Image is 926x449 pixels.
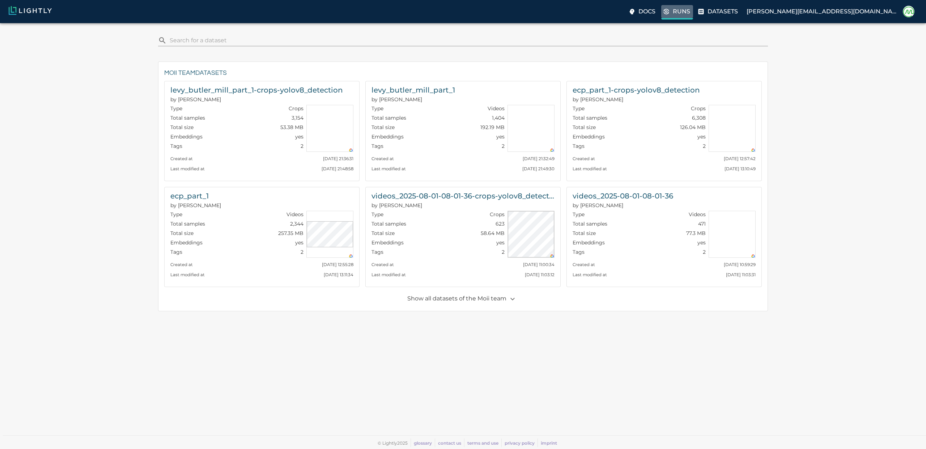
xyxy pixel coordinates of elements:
p: Crops [289,105,303,112]
input: search [170,35,765,46]
p: 623 [496,220,505,227]
p: [PERSON_NAME][EMAIL_ADDRESS][DOMAIN_NAME] [747,7,900,16]
p: Type [573,105,585,112]
span: Dinesh T (Moii) [371,96,422,103]
p: Total samples [170,114,205,121]
p: 2 [301,248,303,256]
p: Videos [689,211,706,218]
p: 1,404 [492,114,505,121]
small: Created at [371,156,394,161]
p: Type [371,105,383,112]
h6: Moii team Datasets [164,68,761,79]
a: levy_butler_mill_part_1-crops-yolov8_detectionDinesh T (Moii)TypeCropsTotal samples3,154Total siz... [164,81,360,181]
p: Embeddings [170,133,203,140]
span: Dinesh T (Moii) [573,202,623,209]
p: Videos [488,105,505,112]
p: 2 [502,248,505,256]
small: [DATE] 11:03:12 [525,272,555,277]
p: Runs [673,7,690,16]
small: Created at [170,262,193,267]
small: Last modified at [573,166,607,171]
small: Created at [170,156,193,161]
span: © Lightly 2025 [378,440,408,446]
small: Last modified at [170,272,205,277]
p: Embeddings [573,133,605,140]
p: Tags [371,142,383,150]
a: privacy policy [505,440,535,446]
p: yes [295,239,303,246]
a: contact us [438,440,461,446]
h6: videos_2025-08-01-08-01-36 [573,190,673,202]
h6: videos_2025-08-01-08-01-36-crops-yolov8_detection [371,190,555,202]
span: Dinesh T (Moii) [371,202,422,209]
a: glossary [414,440,432,446]
p: Total samples [371,114,406,121]
p: Type [170,105,182,112]
small: Last modified at [371,166,406,171]
label: [PERSON_NAME][EMAIL_ADDRESS][DOMAIN_NAME]Lakshman Balasubramanian [744,4,917,20]
small: Created at [371,262,394,267]
p: Tags [170,142,182,150]
p: 192.19 MB [480,124,505,131]
p: yes [697,133,706,140]
small: Created at [573,156,595,161]
small: Last modified at [573,272,607,277]
p: Crops [691,105,706,112]
small: [DATE] 21:32:49 [523,156,555,161]
small: [DATE] 12:57:42 [724,156,756,161]
p: Total size [573,230,596,237]
p: Crops [490,211,505,218]
label: Runs [661,5,693,20]
p: yes [496,239,505,246]
a: videos_2025-08-01-08-01-36-crops-yolov8_detectionDinesh T (Moii)TypeCropsTotal samples623Total si... [365,187,561,287]
p: Show all datasets of the Moii team [407,293,519,305]
span: Dinesh T (Moii) [573,96,623,103]
p: Total size [170,124,194,131]
label: Datasets [696,5,741,18]
p: yes [496,133,505,140]
p: 58.64 MB [481,230,505,237]
p: yes [295,133,303,140]
p: yes [697,239,706,246]
p: Total samples [170,220,205,227]
small: Last modified at [371,272,406,277]
p: Type [371,211,383,218]
small: [DATE] 10:59:29 [724,262,756,267]
small: [DATE] 13:11:34 [324,272,353,277]
p: Tags [371,248,383,256]
p: 471 [698,220,706,227]
p: Type [573,211,585,218]
small: [DATE] 21:36:31 [323,156,353,161]
h6: ecp_part_1-crops-yolov8_detection [573,84,700,96]
p: 53.38 MB [280,124,303,131]
p: Tags [573,142,585,150]
p: Embeddings [371,239,404,246]
a: ecp_part_1-crops-yolov8_detectionDinesh T (Moii)TypeCropsTotal samples6,308Total size126.04 MBEmb... [566,81,762,181]
p: 2 [502,142,505,150]
a: levy_butler_mill_part_1Dinesh T (Moii)TypeVideosTotal samples1,404Total size192.19 MBEmbeddingsye... [365,81,561,181]
p: Videos [286,211,303,218]
a: ecp_part_1Dinesh T (Moii)TypeVideosTotal samples2,344Total size257.35 MBEmbeddingsyesTags2Created... [164,187,360,287]
p: Total samples [573,114,607,121]
p: 2 [703,248,706,256]
img: Lightly [9,6,52,15]
span: Dinesh T (Moii) [170,202,221,209]
h6: levy_butler_mill_part_1-crops-yolov8_detection [170,84,343,96]
h6: levy_butler_mill_part_1 [371,84,455,96]
a: Runs [661,5,693,18]
p: 257.35 MB [278,230,303,237]
p: 3,154 [292,114,303,121]
small: [DATE] 21:48:58 [322,166,353,171]
label: Docs [627,5,658,18]
img: Lakshman Balasubramanian [903,6,914,17]
a: imprint [541,440,557,446]
p: 2,344 [290,220,303,227]
p: Total size [573,124,596,131]
p: Total size [371,230,395,237]
p: 2 [703,142,706,150]
small: Created at [573,262,595,267]
span: Dinesh T (Moii) [170,96,221,103]
small: [DATE] 11:03:31 [726,272,756,277]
